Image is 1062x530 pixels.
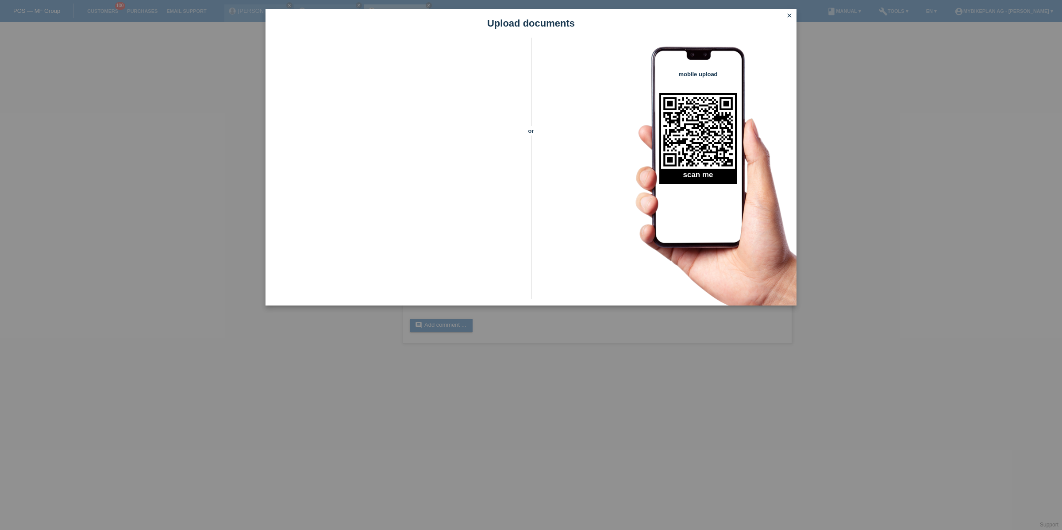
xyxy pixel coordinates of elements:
h4: mobile upload [659,71,737,77]
h2: scan me [659,170,737,184]
a: close [784,11,795,21]
i: close [786,12,793,19]
h1: Upload documents [265,18,796,29]
iframe: Upload [279,60,516,281]
span: or [516,126,546,135]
